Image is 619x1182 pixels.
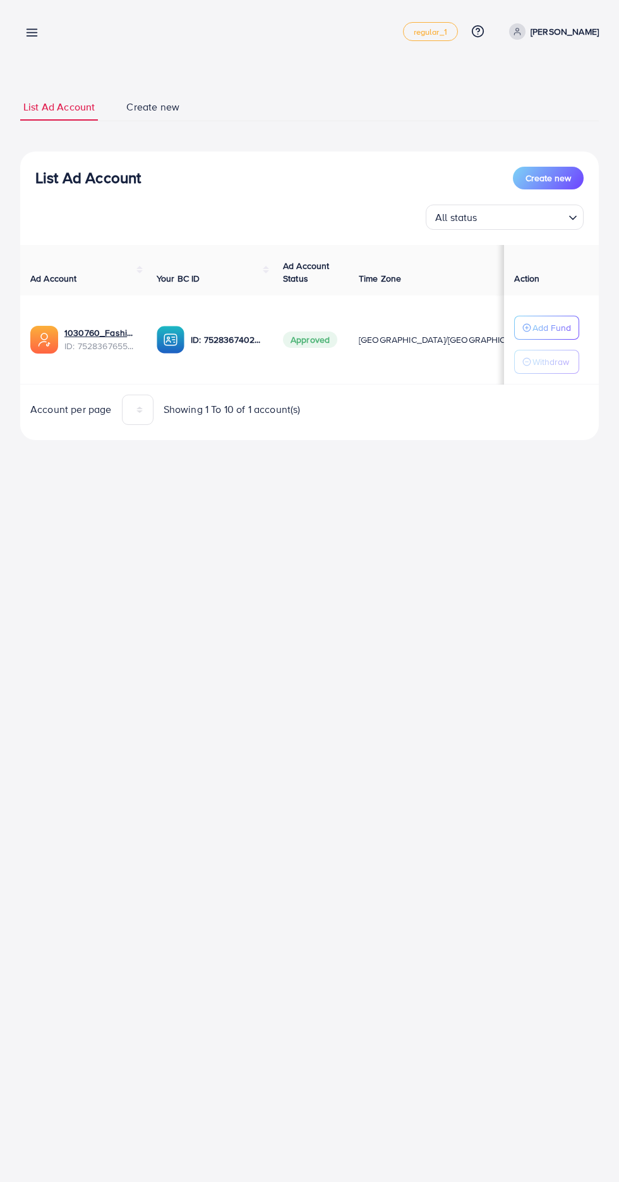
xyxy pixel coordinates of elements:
[30,326,58,354] img: ic-ads-acc.e4c84228.svg
[23,100,95,114] span: List Ad Account
[64,340,136,352] span: ID: 7528367655024508945
[64,326,136,339] a: 1030760_Fashion Rose_1752834697540
[531,24,599,39] p: [PERSON_NAME]
[157,272,200,285] span: Your BC ID
[402,22,457,41] a: regular_1
[35,169,141,187] h3: List Ad Account
[481,206,563,227] input: Search for option
[359,272,401,285] span: Time Zone
[413,28,447,36] span: regular_1
[526,172,571,184] span: Create new
[514,272,539,285] span: Action
[126,100,179,114] span: Create new
[504,23,599,40] a: [PERSON_NAME]
[514,350,579,374] button: Withdraw
[513,167,584,189] button: Create new
[532,354,569,369] p: Withdraw
[283,260,330,285] span: Ad Account Status
[532,320,571,335] p: Add Fund
[359,333,534,346] span: [GEOGRAPHIC_DATA]/[GEOGRAPHIC_DATA]
[157,326,184,354] img: ic-ba-acc.ded83a64.svg
[514,316,579,340] button: Add Fund
[30,272,77,285] span: Ad Account
[30,402,112,417] span: Account per page
[64,326,136,352] div: <span class='underline'>1030760_Fashion Rose_1752834697540</span></br>7528367655024508945
[191,332,263,347] p: ID: 7528367402921476112
[283,331,337,348] span: Approved
[426,205,584,230] div: Search for option
[164,402,301,417] span: Showing 1 To 10 of 1 account(s)
[433,208,480,227] span: All status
